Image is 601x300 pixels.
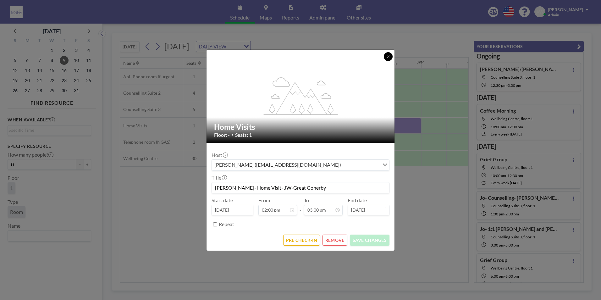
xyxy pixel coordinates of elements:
span: Floor: - [214,132,230,138]
span: Seats: 1 [235,132,252,138]
label: End date [348,197,367,203]
h2: Home Visits [214,122,388,132]
div: Search for option [212,160,389,170]
button: SAVE CHANGES [350,235,389,246]
input: (No title) [212,182,389,193]
g: flex-grow: 1.2; [264,77,338,114]
label: From [258,197,270,203]
label: Repeat [219,221,234,227]
label: Start date [212,197,233,203]
span: • [231,132,234,137]
label: Host [212,152,227,158]
button: REMOVE [323,235,347,246]
button: PRE CHECK-IN [283,235,320,246]
label: To [304,197,309,203]
span: - [300,199,301,213]
label: Title [212,175,226,181]
input: Search for option [343,161,379,169]
span: [PERSON_NAME] ([EMAIL_ADDRESS][DOMAIN_NAME]) [213,161,342,169]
